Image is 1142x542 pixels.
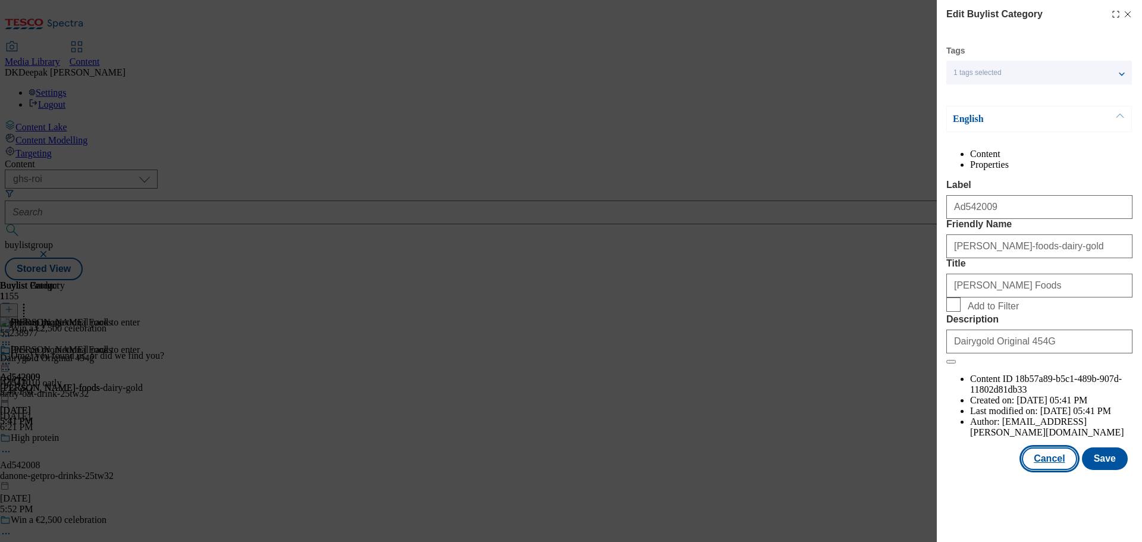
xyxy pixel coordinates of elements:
span: [DATE] 05:41 PM [1016,395,1087,405]
li: Content [970,149,1132,159]
input: Enter Description [946,330,1132,353]
label: Label [946,180,1132,190]
li: Properties [970,159,1132,170]
p: English [953,113,1078,125]
label: Tags [946,48,965,54]
label: Title [946,258,1132,269]
input: Enter Label [946,195,1132,219]
button: Cancel [1022,447,1077,470]
span: 1 tags selected [953,68,1002,77]
li: Last modified on: [970,406,1132,416]
li: Created on: [970,395,1132,406]
input: Enter Title [946,274,1132,297]
span: [EMAIL_ADDRESS][PERSON_NAME][DOMAIN_NAME] [970,416,1124,437]
span: [DATE] 05:41 PM [1040,406,1111,416]
li: Author: [970,416,1132,438]
span: Add to Filter [968,301,1019,312]
label: Friendly Name [946,219,1132,230]
label: Description [946,314,1132,325]
button: 1 tags selected [946,61,1132,84]
button: Save [1082,447,1128,470]
input: Enter Friendly Name [946,234,1132,258]
span: 18b57a89-b5c1-489b-907d-11802d81db33 [970,374,1122,394]
li: Content ID [970,374,1132,395]
h4: Edit Buylist Category [946,7,1043,21]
